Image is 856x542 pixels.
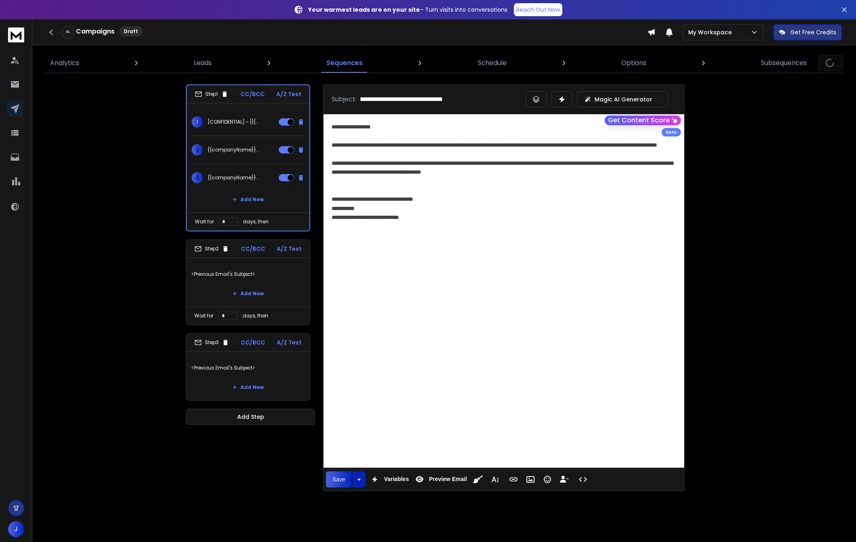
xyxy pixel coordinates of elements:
p: Analytics [50,58,79,68]
button: Get Content Score [605,116,681,125]
button: Clean HTML [470,471,486,487]
a: Reach Out Now [514,3,562,16]
h1: Campaigns [76,27,115,36]
a: Subsequences [756,53,812,73]
button: Variables [367,471,411,487]
p: A/Z Test [277,245,302,253]
a: Sequences [322,53,367,73]
p: [CONFIDENTIAL] ~ [{{companyName}}] [208,119,259,125]
span: 1 [192,116,203,128]
a: Leads [189,53,217,73]
p: CC/BCC [240,90,265,98]
button: J [8,521,24,537]
button: Insert Image (Ctrl+P) [523,471,538,487]
span: 2 [192,144,203,155]
span: 3 [192,172,203,183]
a: Options [616,53,651,73]
p: Schedule [478,58,507,68]
button: Code View [575,471,591,487]
img: logo [8,27,24,42]
p: – Turn visits into conversations [308,6,507,14]
div: Step 1 [195,90,228,98]
p: A/Z Test [276,90,301,98]
p: days, then [243,218,269,225]
button: More Text [487,471,503,487]
button: Magic AI Generator [577,91,668,107]
p: <Previous Email's Subject> [191,263,305,286]
button: Insert Unsubscribe Link [557,471,572,487]
p: Subsequences [761,58,807,68]
li: Step2CC/BCCA/Z Test<Previous Email's Subject>Add NewWait fordays, then [186,239,310,325]
p: Wait for [194,313,213,319]
p: Leads [194,58,212,68]
li: Step3CC/BCCA/Z Test<Previous Email's Subject>Add New [186,333,310,401]
span: Variables [382,476,411,483]
li: Step1CC/BCCA/Z Test1[CONFIDENTIAL] ~ [{{companyName}}]2{{companyName}}: Confidential Inquiry3{{co... [186,84,310,231]
div: Draft [119,26,142,37]
p: A/Z Test [277,338,302,347]
p: <Previous Email's Subject> [191,357,305,379]
p: Get Free Credits [790,28,836,36]
p: Magic AI Generator [595,95,652,103]
p: days, then [242,313,268,319]
p: CC/BCC [241,245,265,253]
div: Step 2 [194,245,229,252]
p: My Workspace [688,28,735,36]
p: Wait for [195,218,214,225]
div: Beta [662,128,681,137]
p: {{companyName}}: Deal potential? [208,174,259,181]
button: Add New [226,379,270,395]
p: 0 % [66,30,70,35]
button: Add New [226,191,270,208]
a: Schedule [473,53,512,73]
button: Preview Email [412,471,468,487]
p: CC/BCC [241,338,265,347]
button: Save [326,471,352,487]
p: Reach Out Now [516,6,560,14]
a: Analytics [45,53,84,73]
button: Insert Link (Ctrl+K) [506,471,521,487]
span: Preview Email [427,476,468,483]
p: Sequences [326,58,363,68]
strong: Your warmest leads are on your site [308,6,420,14]
button: Get Free Credits [773,24,842,40]
button: Add New [226,286,270,302]
p: Subject: [332,95,357,104]
p: {{companyName}}: Confidential Inquiry [208,147,259,153]
button: Add Step [186,409,315,425]
div: Step 3 [194,339,229,346]
p: Options [621,58,646,68]
button: Emoticons [540,471,555,487]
